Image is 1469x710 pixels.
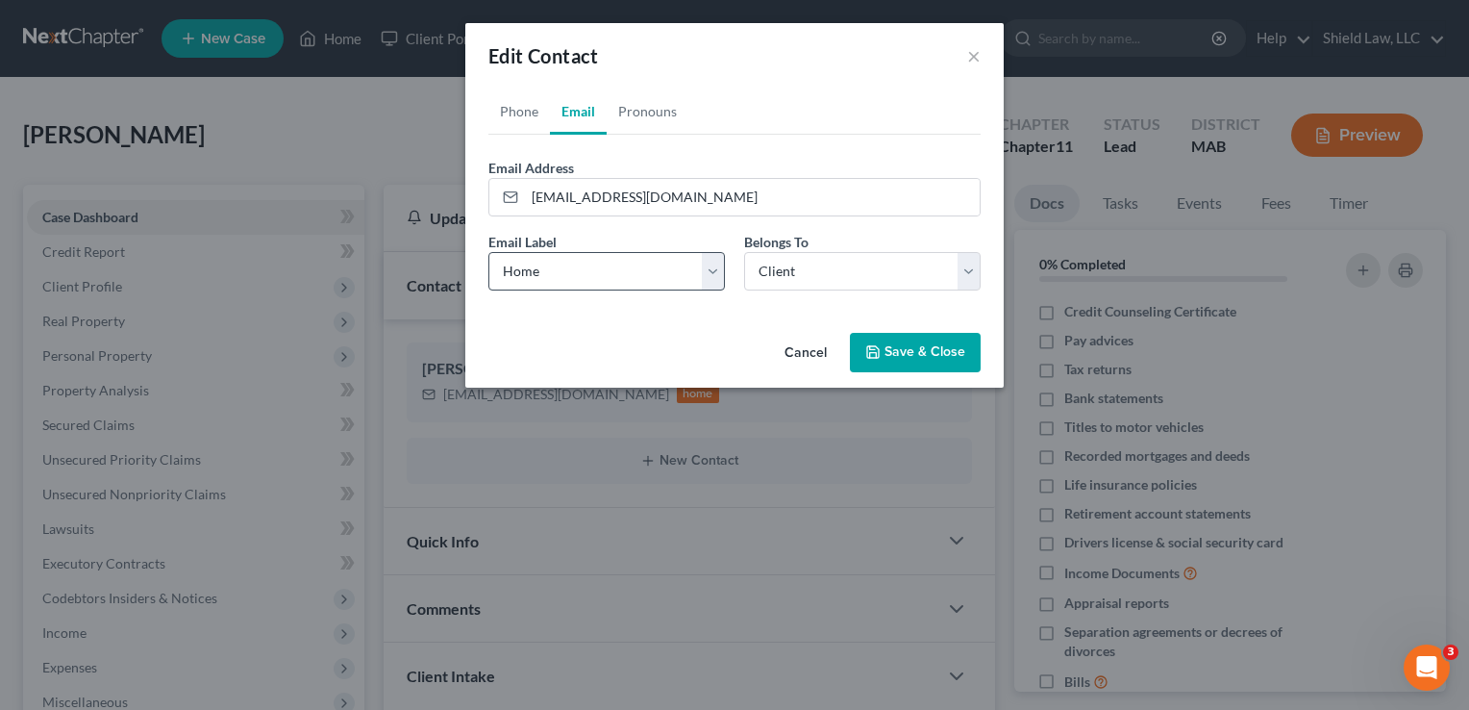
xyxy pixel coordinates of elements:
button: × [967,44,981,67]
label: Email Address [488,158,574,178]
button: Save & Close [850,333,981,373]
iframe: Intercom live chat [1404,645,1450,691]
a: Email [550,89,607,135]
input: Email Address [525,179,980,216]
label: Email Label [488,232,557,252]
a: Pronouns [607,89,688,135]
span: 3 [1443,645,1458,660]
span: Belongs To [744,234,809,250]
span: Edit Contact [488,44,599,67]
a: Phone [488,89,550,135]
button: Cancel [769,335,842,373]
